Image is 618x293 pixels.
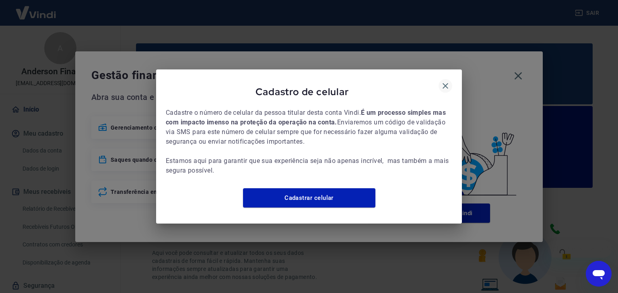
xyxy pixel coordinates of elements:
[5,6,68,12] span: Olá! Precisa de ajuda?
[528,242,544,258] iframe: Fechar mensagem
[166,85,439,98] span: Cadastro de celular
[243,188,375,208] a: Cadastrar celular
[586,261,612,287] iframe: Botão para abrir a janela de mensagens
[166,108,452,175] span: Cadastre o número de celular da pessoa titular desta conta Vindi. Enviaremos um código de validaç...
[166,109,447,126] b: É um processo simples mas com impacto imenso na proteção da operação na conta.
[548,240,612,258] iframe: Mensagem da empresa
